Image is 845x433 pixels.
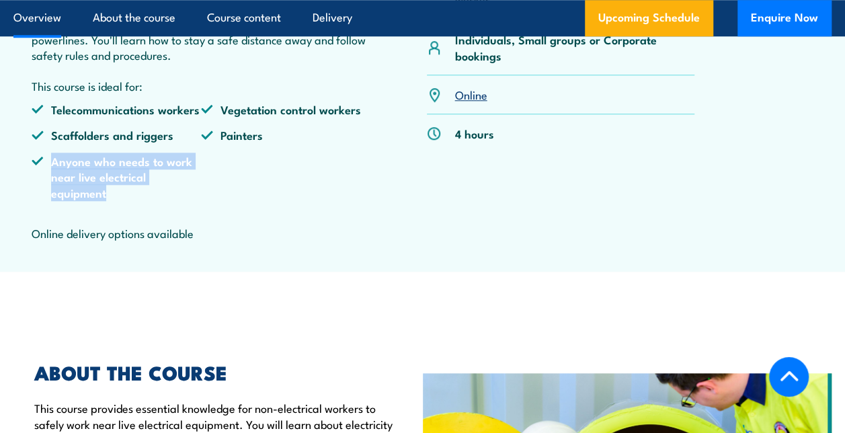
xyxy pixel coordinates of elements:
li: Vegetation control workers [201,102,370,117]
h2: ABOUT THE COURSE [34,363,403,381]
a: Online [454,86,487,102]
li: Scaffolders and riggers [32,127,201,143]
p: Online delivery options available [32,225,370,241]
li: Anyone who needs to work near live electrical equipment [32,153,201,200]
p: 4 hours [454,126,493,141]
li: Painters [201,127,370,143]
li: Telecommunications workers [32,102,201,117]
p: This course is ideal for: [32,78,370,93]
p: Individuals, Small groups or Corporate bookings [454,32,694,63]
